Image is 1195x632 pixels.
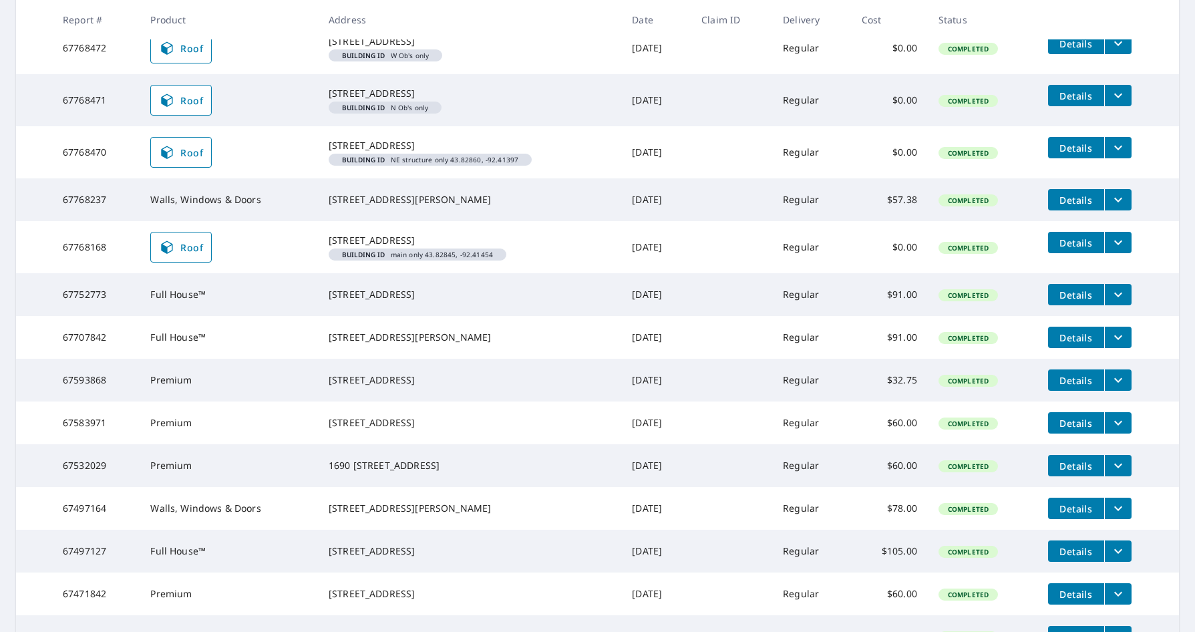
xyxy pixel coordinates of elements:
td: Walls, Windows & Doors [140,487,318,530]
button: detailsBtn-67497127 [1048,540,1104,562]
div: 1690 [STREET_ADDRESS] [329,459,611,472]
button: detailsBtn-67583971 [1048,412,1104,434]
div: [STREET_ADDRESS] [329,544,611,558]
span: Completed [940,243,997,253]
td: [DATE] [621,316,691,359]
button: detailsBtn-67532029 [1048,455,1104,476]
span: Details [1056,417,1096,430]
td: [DATE] [621,487,691,530]
div: [STREET_ADDRESS] [329,373,611,387]
td: 67768168 [52,221,140,273]
button: filesDropdownBtn-67768471 [1104,85,1132,106]
td: [DATE] [621,74,691,126]
a: Roof [150,33,212,63]
div: [STREET_ADDRESS][PERSON_NAME] [329,193,611,206]
td: $78.00 [851,487,928,530]
td: Regular [772,487,851,530]
button: detailsBtn-67593868 [1048,369,1104,391]
td: [DATE] [621,530,691,573]
td: Regular [772,573,851,615]
td: Regular [772,359,851,402]
button: detailsBtn-67768472 [1048,33,1104,54]
button: detailsBtn-67768471 [1048,85,1104,106]
div: [STREET_ADDRESS][PERSON_NAME] [329,502,611,515]
td: [DATE] [621,359,691,402]
span: Roof [159,40,203,56]
td: $32.75 [851,359,928,402]
td: Full House™ [140,273,318,316]
span: Details [1056,142,1096,154]
span: Details [1056,194,1096,206]
button: filesDropdownBtn-67471842 [1104,583,1132,605]
div: [STREET_ADDRESS] [329,587,611,601]
td: [DATE] [621,126,691,178]
button: filesDropdownBtn-67532029 [1104,455,1132,476]
em: Building ID [342,156,385,163]
span: Completed [940,419,997,428]
td: [DATE] [621,402,691,444]
div: [STREET_ADDRESS] [329,35,611,48]
td: Premium [140,359,318,402]
td: Regular [772,74,851,126]
div: [STREET_ADDRESS] [329,416,611,430]
td: Premium [140,573,318,615]
td: $0.00 [851,74,928,126]
em: Building ID [342,52,385,59]
span: N Ob's only [334,104,436,111]
td: $91.00 [851,316,928,359]
td: Regular [772,273,851,316]
button: filesDropdownBtn-67768472 [1104,33,1132,54]
span: Details [1056,502,1096,515]
td: Full House™ [140,530,318,573]
button: filesDropdownBtn-67583971 [1104,412,1132,434]
td: Regular [772,530,851,573]
td: 67583971 [52,402,140,444]
span: Completed [940,590,997,599]
td: 67768237 [52,178,140,221]
td: $0.00 [851,22,928,74]
span: W Ob's only [334,52,437,59]
td: $60.00 [851,444,928,487]
span: NE structure only 43.82860, -92.41397 [334,156,526,163]
td: Regular [772,126,851,178]
em: Building ID [342,251,385,258]
span: Completed [940,148,997,158]
button: detailsBtn-67471842 [1048,583,1104,605]
button: detailsBtn-67768168 [1048,232,1104,253]
button: detailsBtn-67768237 [1048,189,1104,210]
td: $60.00 [851,573,928,615]
span: Details [1056,289,1096,301]
td: Premium [140,402,318,444]
button: filesDropdownBtn-67593868 [1104,369,1132,391]
span: Roof [159,239,203,255]
td: [DATE] [621,273,691,316]
td: 67768471 [52,74,140,126]
td: [DATE] [621,178,691,221]
span: Roof [159,92,203,108]
span: Details [1056,236,1096,249]
td: 67768472 [52,22,140,74]
span: Details [1056,460,1096,472]
td: Premium [140,444,318,487]
button: filesDropdownBtn-67768168 [1104,232,1132,253]
div: [STREET_ADDRESS][PERSON_NAME] [329,331,611,344]
td: 67752773 [52,273,140,316]
button: filesDropdownBtn-67707842 [1104,327,1132,348]
td: Regular [772,22,851,74]
button: filesDropdownBtn-67768470 [1104,137,1132,158]
span: Details [1056,90,1096,102]
span: Completed [940,291,997,300]
button: detailsBtn-67707842 [1048,327,1104,348]
span: Completed [940,196,997,205]
div: [STREET_ADDRESS] [329,288,611,301]
td: 67497127 [52,530,140,573]
button: filesDropdownBtn-67497164 [1104,498,1132,519]
span: Completed [940,504,997,514]
td: [DATE] [621,573,691,615]
button: filesDropdownBtn-67497127 [1104,540,1132,562]
span: Details [1056,588,1096,601]
span: Details [1056,545,1096,558]
td: Regular [772,402,851,444]
td: $57.38 [851,178,928,221]
td: Regular [772,444,851,487]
